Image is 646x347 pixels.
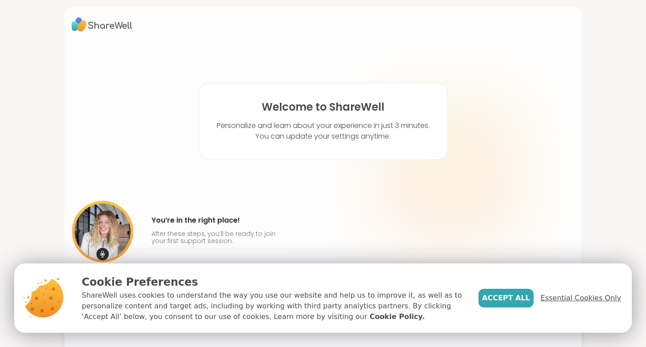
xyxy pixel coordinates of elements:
button: Accept All [479,289,534,307]
span: Accept All [482,293,530,303]
p: Personalize and learn about your experience in just 3 minutes. You can update your settings anytime. [217,120,430,142]
a: Cookie Policy. [370,311,425,322]
h4: You’re in the right place! [152,213,279,227]
h1: Welcome to ShareWell [262,101,384,113]
span: Essential Cookies Only [541,293,621,303]
p: Cookie Preferences [82,274,464,290]
img: mic icon [96,248,109,260]
p: After these steps, you’ll be ready to join your first support session. [152,230,279,244]
img: User image [72,201,133,262]
img: ShareWell Logo [72,14,132,35]
p: ShareWell uses cookies to understand the way you use our website and help us to improve it, as we... [82,290,464,322]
